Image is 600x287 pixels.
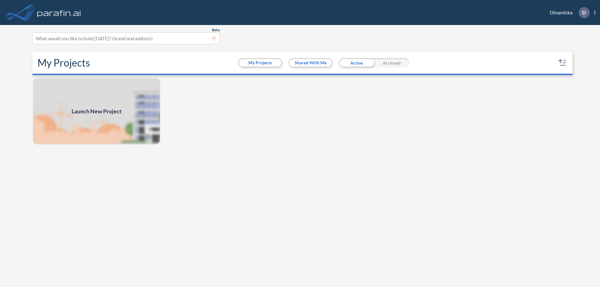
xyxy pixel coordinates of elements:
[540,7,595,18] div: Dinamicka
[374,58,409,67] div: Archived
[36,6,82,19] img: logo
[32,77,161,145] a: Launch New Project
[557,58,567,68] button: sort
[239,59,281,67] button: My Projects
[212,27,220,32] span: Beta
[72,107,122,116] span: Launch New Project
[339,58,374,67] div: Active
[582,10,586,15] p: D
[289,59,332,67] button: Shared With Me
[37,57,90,69] h2: My Projects
[32,77,161,145] img: add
